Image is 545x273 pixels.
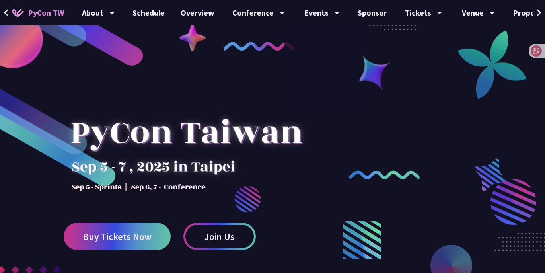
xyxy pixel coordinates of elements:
[64,223,171,250] a: Buy Tickets Now
[83,232,152,242] span: Buy Tickets Now
[204,232,235,242] span: Join Us
[28,7,64,19] span: PyCon TW
[183,223,256,250] a: Join Us
[4,3,72,23] a: PyCon TW
[12,9,24,17] img: Home icon of PyCon TW 2025
[349,170,420,179] img: curly-2.e802c9f.png
[224,42,294,51] img: curly-1.ebdbada.png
